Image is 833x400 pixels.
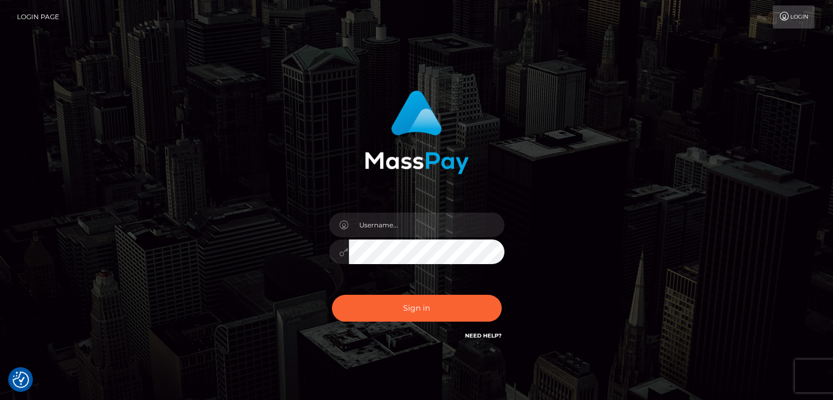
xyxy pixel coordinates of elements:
button: Consent Preferences [13,372,29,388]
img: MassPay Login [365,90,469,174]
input: Username... [349,213,504,237]
a: Need Help? [465,332,502,339]
a: Login [773,5,814,28]
button: Sign in [332,295,502,322]
a: Login Page [17,5,59,28]
img: Revisit consent button [13,372,29,388]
